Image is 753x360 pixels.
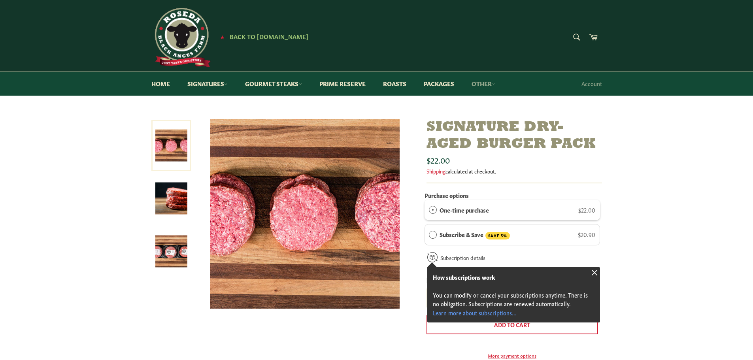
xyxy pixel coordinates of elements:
[485,232,510,239] span: SAVE 5%
[237,72,310,96] a: Gourmet Steaks
[155,183,187,215] img: Signature Dry-Aged Burger Pack
[427,277,491,283] label: [PERSON_NAME] Size
[440,254,485,261] a: Subscription details
[494,320,530,328] span: Add to Cart
[577,72,606,95] a: Account
[155,236,187,268] img: Signature Dry-Aged Burger Pack
[427,168,602,175] div: calculated at checkout.
[433,273,495,281] strong: How subscriptions work
[440,230,510,239] label: Subscribe & Save
[578,206,595,214] span: $22.00
[151,8,211,67] img: Roseda Beef
[578,230,595,238] span: $20.90
[416,72,462,96] a: Packages
[216,34,308,40] a: ★ Back to [DOMAIN_NAME]
[210,119,400,309] img: Signature Dry-Aged Burger Pack
[425,191,469,199] label: Purchase options
[433,273,594,317] div: You can modify or cancel your subscriptions anytime. There is no obligation. Subscriptions are re...
[464,72,503,96] a: Other
[230,32,308,40] span: Back to [DOMAIN_NAME]
[311,72,374,96] a: Prime Reserve
[427,315,598,334] button: Add to Cart
[427,167,445,175] a: Shipping
[220,34,225,40] span: ★
[375,72,414,96] a: Roasts
[143,72,178,96] a: Home
[440,205,489,214] label: One-time purchase
[429,230,437,239] div: Subscribe & Save
[433,309,517,317] a: Learn more about subscriptions...
[427,352,598,359] a: More payment options
[179,72,236,96] a: Signatures
[427,119,602,153] h1: Signature Dry-Aged Burger Pack
[429,205,437,214] div: One-time purchase
[427,154,450,165] span: $22.00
